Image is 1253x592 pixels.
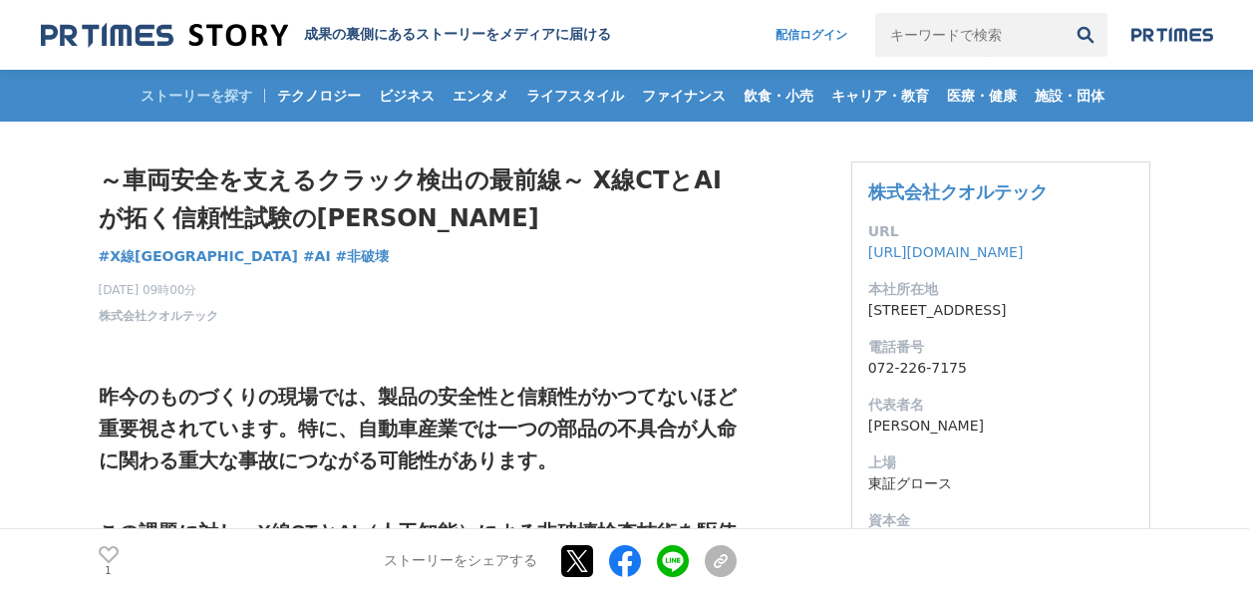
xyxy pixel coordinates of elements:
dt: 代表者名 [868,395,1133,416]
a: #AI [303,246,331,267]
span: ビジネス [371,87,443,105]
dd: 072-226-7175 [868,358,1133,379]
a: #非破壊 [336,246,390,267]
dd: 東証グロース [868,473,1133,494]
a: エンタメ [445,70,516,122]
a: 株式会社クオルテック [99,307,218,325]
dt: 本社所在地 [868,279,1133,300]
dd: [STREET_ADDRESS] [868,300,1133,321]
span: 飲食・小売 [736,87,821,105]
a: ファイナンス [634,70,734,122]
span: ライフスタイル [518,87,632,105]
a: 成果の裏側にあるストーリーをメディアに届ける 成果の裏側にあるストーリーをメディアに届ける [41,22,611,49]
span: エンタメ [445,87,516,105]
h2: この課題に対し、X線CTと による非破壊検査技術を駆使したはんだ付けの信頼性を向上させる取り組みが進行中です。 [99,516,737,580]
span: [DATE] 09時00分 [99,281,218,299]
a: ビジネス [371,70,443,122]
span: #非破壊 [336,247,390,265]
img: 成果の裏側にあるストーリーをメディアに届ける [41,22,288,49]
dt: 上場 [868,452,1133,473]
strong: AI（人工知能） [338,521,477,543]
a: キャリア・教育 [823,70,937,122]
dt: 電話番号 [868,337,1133,358]
dt: URL [868,221,1133,242]
dt: 資本金 [868,510,1133,531]
a: #X線[GEOGRAPHIC_DATA] [99,246,299,267]
a: [URL][DOMAIN_NAME] [868,244,1024,260]
p: 1 [99,565,119,575]
a: 医療・健康 [939,70,1025,122]
a: テクノロジー [269,70,369,122]
span: #AI [303,247,331,265]
span: #X線[GEOGRAPHIC_DATA] [99,247,299,265]
a: 配信ログイン [756,13,867,57]
h1: ～車両安全を支えるクラック検出の最前線～ X線CTとAIが拓く信頼性試験の[PERSON_NAME] [99,161,737,238]
span: テクノロジー [269,87,369,105]
h2: 成果の裏側にあるストーリーをメディアに届ける [304,26,611,44]
a: ライフスタイル [518,70,632,122]
dd: [PERSON_NAME] [868,416,1133,437]
a: 飲食・小売 [736,70,821,122]
span: 医療・健康 [939,87,1025,105]
img: prtimes [1131,27,1213,43]
span: 施設・団体 [1027,87,1112,105]
p: ストーリーをシェアする [384,552,537,570]
a: 施設・団体 [1027,70,1112,122]
h2: 昨今のものづくりの現場では、製品の安全性と信頼性がかつてないほど重要視されています。特に、自動車産業では一つの部品の不具合が人命に関わる重大な事故につながる可能性があります。 [99,381,737,476]
span: ファイナンス [634,87,734,105]
button: 検索 [1064,13,1107,57]
a: 株式会社クオルテック [868,181,1048,202]
span: キャリア・教育 [823,87,937,105]
input: キーワードで検索 [875,13,1064,57]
